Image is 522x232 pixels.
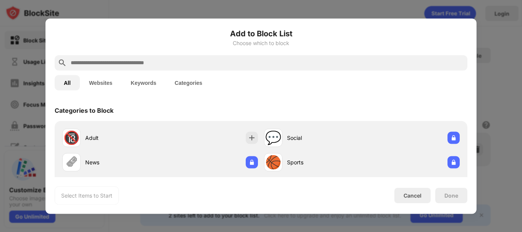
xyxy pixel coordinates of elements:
[55,106,113,114] div: Categories to Block
[55,75,80,90] button: All
[58,58,67,67] img: search.svg
[85,134,160,142] div: Adult
[61,191,112,199] div: Select Items to Start
[63,130,79,146] div: 🔞
[122,75,165,90] button: Keywords
[265,130,281,146] div: 💬
[287,158,362,166] div: Sports
[404,192,421,199] div: Cancel
[65,154,78,170] div: 🗞
[165,75,211,90] button: Categories
[85,158,160,166] div: News
[265,154,281,170] div: 🏀
[80,75,122,90] button: Websites
[287,134,362,142] div: Social
[444,192,458,198] div: Done
[55,28,467,39] h6: Add to Block List
[55,40,467,46] div: Choose which to block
